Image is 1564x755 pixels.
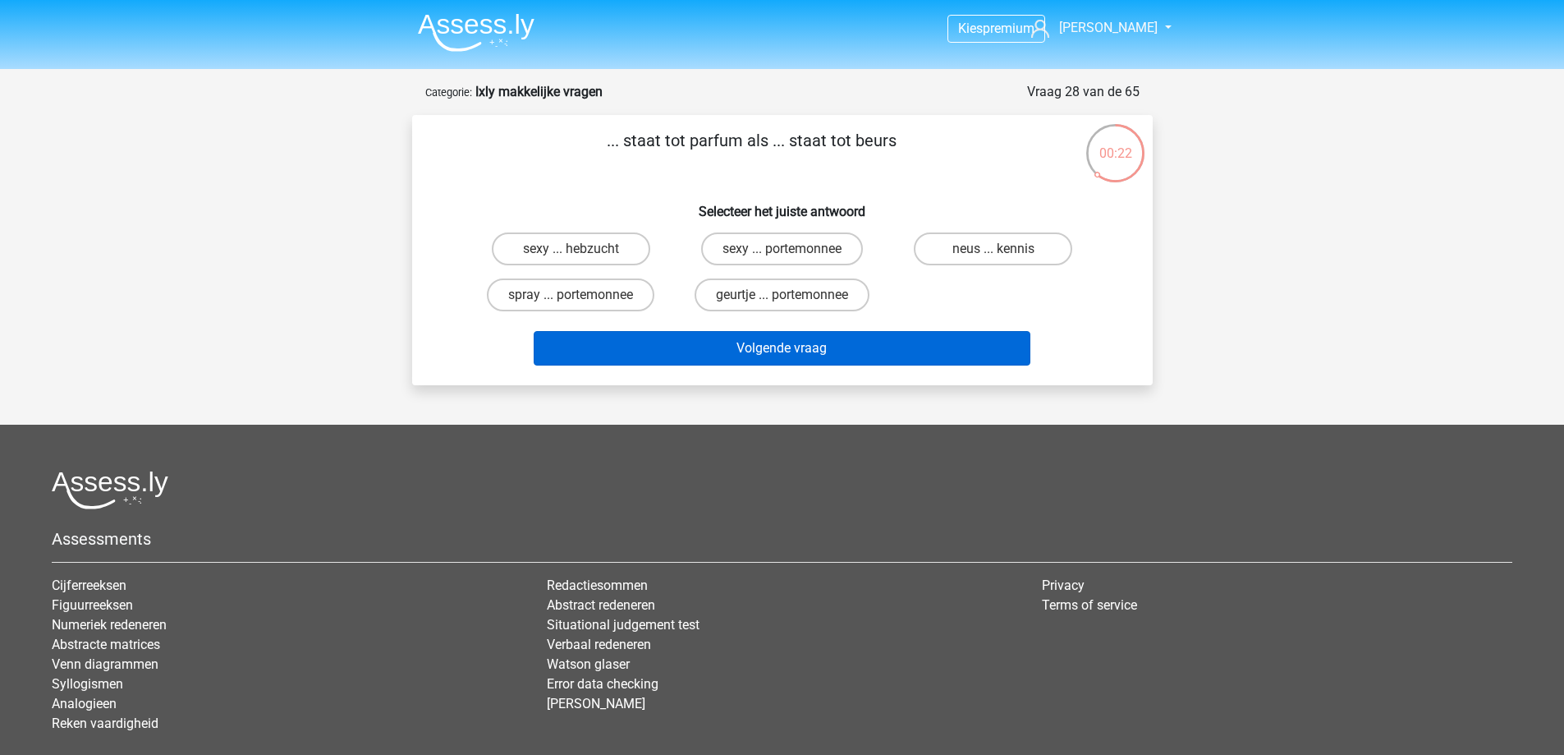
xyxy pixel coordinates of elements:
a: Syllogismen [52,676,123,692]
a: Reken vaardigheid [52,716,158,731]
a: Privacy [1042,578,1085,593]
a: [PERSON_NAME] [1025,18,1159,38]
label: sexy ... portemonnee [701,232,863,265]
a: Error data checking [547,676,658,692]
strong: Ixly makkelijke vragen [475,84,603,99]
a: Redactiesommen [547,578,648,593]
a: [PERSON_NAME] [547,696,645,711]
div: 00:22 [1085,122,1146,163]
h5: Assessments [52,529,1512,549]
a: Abstracte matrices [52,637,160,652]
label: neus ... kennis [914,232,1072,265]
a: Numeriek redeneren [52,617,167,633]
label: geurtje ... portemonnee [695,279,869,311]
p: ... staat tot parfum als ... staat tot beurs [438,128,1065,177]
h6: Selecteer het juiste antwoord [438,191,1126,219]
a: Terms of service [1042,597,1137,613]
button: Volgende vraag [534,331,1030,366]
div: Vraag 28 van de 65 [1027,82,1140,102]
img: Assessly logo [52,471,168,509]
label: sexy ... hebzucht [492,232,650,265]
span: Kies [958,21,983,36]
a: Figuurreeksen [52,597,133,613]
label: spray ... portemonnee [487,279,654,311]
a: Watson glaser [547,656,630,672]
a: Kiespremium [948,17,1044,39]
a: Verbaal redeneren [547,637,651,652]
a: Venn diagrammen [52,656,158,672]
span: [PERSON_NAME] [1059,20,1158,35]
a: Analogieen [52,696,117,711]
a: Situational judgement test [547,617,699,633]
span: premium [983,21,1034,36]
a: Abstract redeneren [547,597,655,613]
img: Assessly [418,13,534,52]
a: Cijferreeksen [52,578,126,593]
small: Categorie: [425,86,472,99]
